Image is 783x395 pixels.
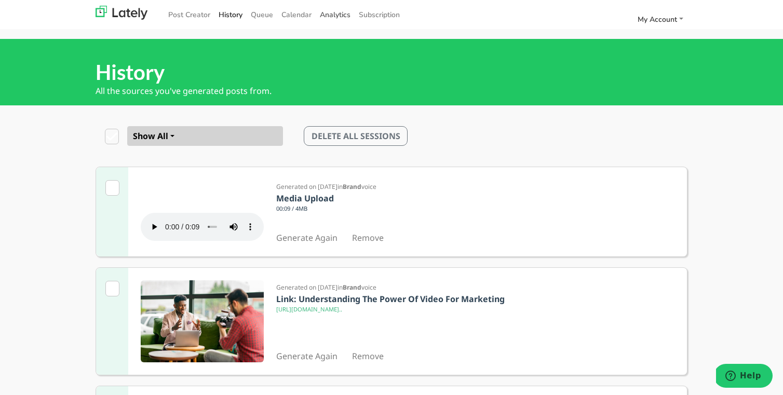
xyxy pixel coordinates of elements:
video: Your browser does not support HTML5 video. [141,180,264,241]
b: Link: Understanding The Power Of Video For Marketing [276,293,505,305]
span: in voice [337,182,376,191]
a: Subscription [355,6,404,23]
span: Generated on [DATE] [276,182,337,191]
a: Generate Again [276,350,337,362]
a: Post Creator [164,6,214,23]
p: All the sources you've generated posts from. [96,85,687,97]
span: Generated on [DATE] [276,283,337,292]
a: History [214,6,247,23]
h2: History [96,60,687,85]
b: Brand [343,283,361,292]
a: [URL][DOMAIN_NAME].. [276,305,342,313]
a: Remove [352,232,384,243]
iframe: Opens a widget where you can find more information [716,364,773,390]
span: Calendar [281,10,312,20]
a: Calendar [277,6,316,23]
a: Queue [247,6,277,23]
span: My Account [638,15,677,24]
button: Show All [127,126,283,146]
a: My Account [633,11,687,28]
a: Generate Again [276,232,337,243]
img: Link thumbnail [141,280,264,362]
a: Remove [352,350,384,362]
span: in voice [337,283,376,292]
b: Brand [343,182,361,191]
a: Analytics [316,6,355,23]
b: Media Upload [276,193,334,204]
span: DELETE ALL SESSIONS [312,130,400,142]
button: DELETE ALL SESSIONS [304,126,408,146]
p: 00:09 / 4MB [276,205,398,216]
img: lately_logo_nav.700ca2e7.jpg [96,6,147,20]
